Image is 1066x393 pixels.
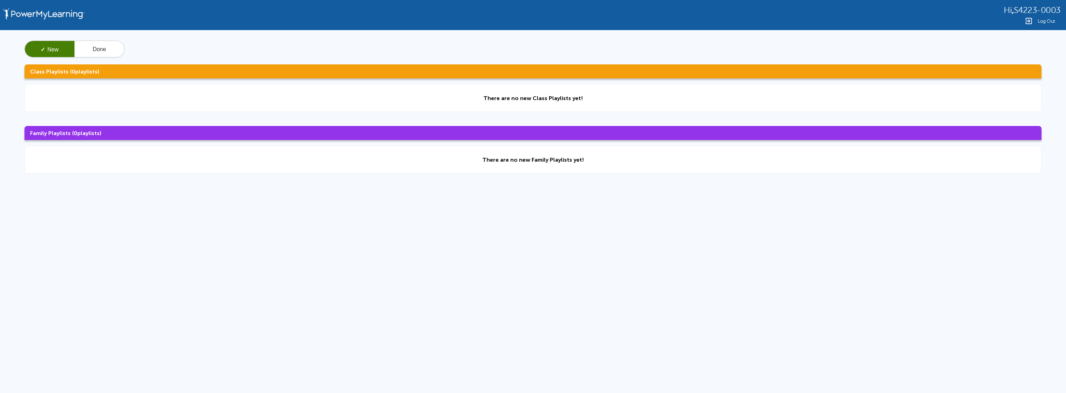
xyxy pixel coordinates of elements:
[1024,17,1033,25] img: Logout Icon
[24,64,1042,78] h3: Class Playlists ( playlists)
[25,41,74,58] button: ✓New
[41,47,45,52] span: ✓
[1004,5,1060,15] div: ,
[482,156,584,163] div: There are no new Family Playlists yet!
[74,41,124,58] button: Done
[72,68,75,75] span: 0
[1014,6,1060,15] span: S4223-0003
[1004,6,1012,15] span: Hi
[24,126,1042,140] h3: Family Playlists ( playlists)
[1038,19,1055,24] span: Log Out
[74,130,77,136] span: 0
[483,95,583,101] div: There are no new Class Playlists yet!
